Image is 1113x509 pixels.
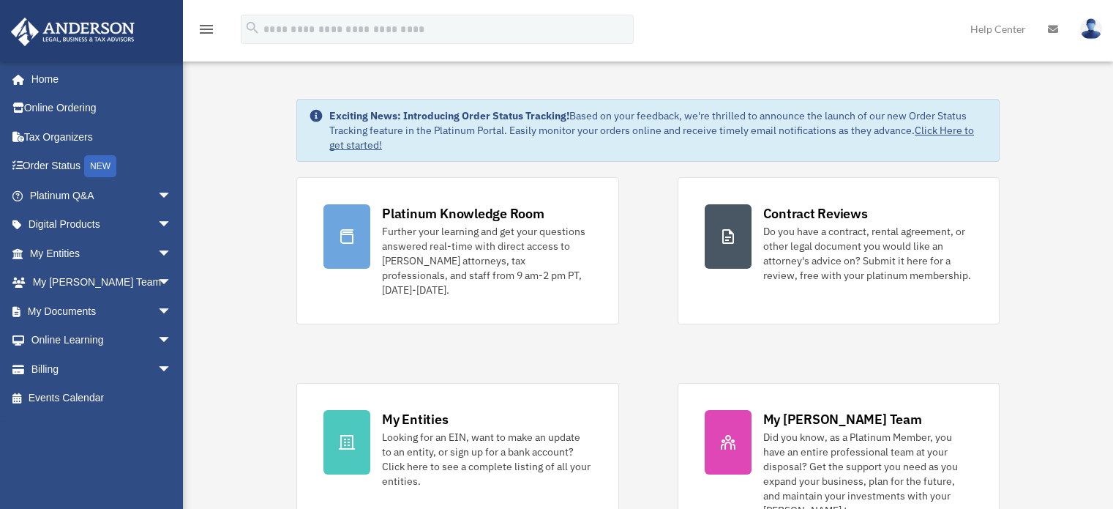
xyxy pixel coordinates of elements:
[157,239,187,269] span: arrow_drop_down
[10,268,194,297] a: My [PERSON_NAME] Teamarrow_drop_down
[10,94,194,123] a: Online Ordering
[10,297,194,326] a: My Documentsarrow_drop_down
[10,239,194,268] a: My Entitiesarrow_drop_down
[10,181,194,210] a: Platinum Q&Aarrow_drop_down
[678,177,1000,324] a: Contract Reviews Do you have a contract, rental agreement, or other legal document you would like...
[1080,18,1102,40] img: User Pic
[157,326,187,356] span: arrow_drop_down
[763,204,868,223] div: Contract Reviews
[329,108,987,152] div: Based on your feedback, we're thrilled to announce the launch of our new Order Status Tracking fe...
[7,18,139,46] img: Anderson Advisors Platinum Portal
[157,210,187,240] span: arrow_drop_down
[382,430,591,488] div: Looking for an EIN, want to make an update to an entity, or sign up for a bank account? Click her...
[84,155,116,177] div: NEW
[296,177,618,324] a: Platinum Knowledge Room Further your learning and get your questions answered real-time with dire...
[10,64,187,94] a: Home
[10,152,194,182] a: Order StatusNEW
[10,354,194,384] a: Billingarrow_drop_down
[157,268,187,298] span: arrow_drop_down
[157,181,187,211] span: arrow_drop_down
[329,124,974,152] a: Click Here to get started!
[157,297,187,327] span: arrow_drop_down
[763,224,973,283] div: Do you have a contract, rental agreement, or other legal document you would like an attorney's ad...
[198,21,215,38] i: menu
[382,204,544,223] div: Platinum Knowledge Room
[244,20,261,36] i: search
[157,354,187,384] span: arrow_drop_down
[382,224,591,297] div: Further your learning and get your questions answered real-time with direct access to [PERSON_NAM...
[10,210,194,239] a: Digital Productsarrow_drop_down
[10,122,194,152] a: Tax Organizers
[329,109,569,122] strong: Exciting News: Introducing Order Status Tracking!
[763,410,922,428] div: My [PERSON_NAME] Team
[198,26,215,38] a: menu
[10,384,194,413] a: Events Calendar
[382,410,448,428] div: My Entities
[10,326,194,355] a: Online Learningarrow_drop_down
